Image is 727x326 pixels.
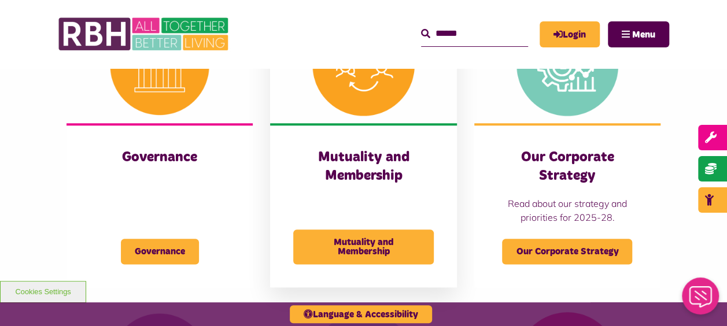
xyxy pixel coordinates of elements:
[421,21,528,46] input: Search
[121,239,199,264] span: Governance
[290,305,432,323] button: Language & Accessibility
[497,197,637,224] p: Read about our strategy and priorities for 2025-28.
[497,149,637,184] h3: Our Corporate Strategy
[67,7,253,287] a: Governance Governance
[58,12,231,57] img: RBH
[270,7,456,287] a: Mutuality and Membership Mutuality and Membership
[90,149,230,166] h3: Governance
[293,149,433,184] h3: Mutuality and Membership
[675,274,727,326] iframe: Netcall Web Assistant for live chat
[474,7,660,287] a: Our Corporate Strategy Read about our strategy and priorities for 2025-28. Our Corporate Strategy
[608,21,669,47] button: Navigation
[540,21,600,47] a: MyRBH
[632,30,655,39] span: Menu
[502,239,632,264] span: Our Corporate Strategy
[293,229,433,264] span: Mutuality and Membership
